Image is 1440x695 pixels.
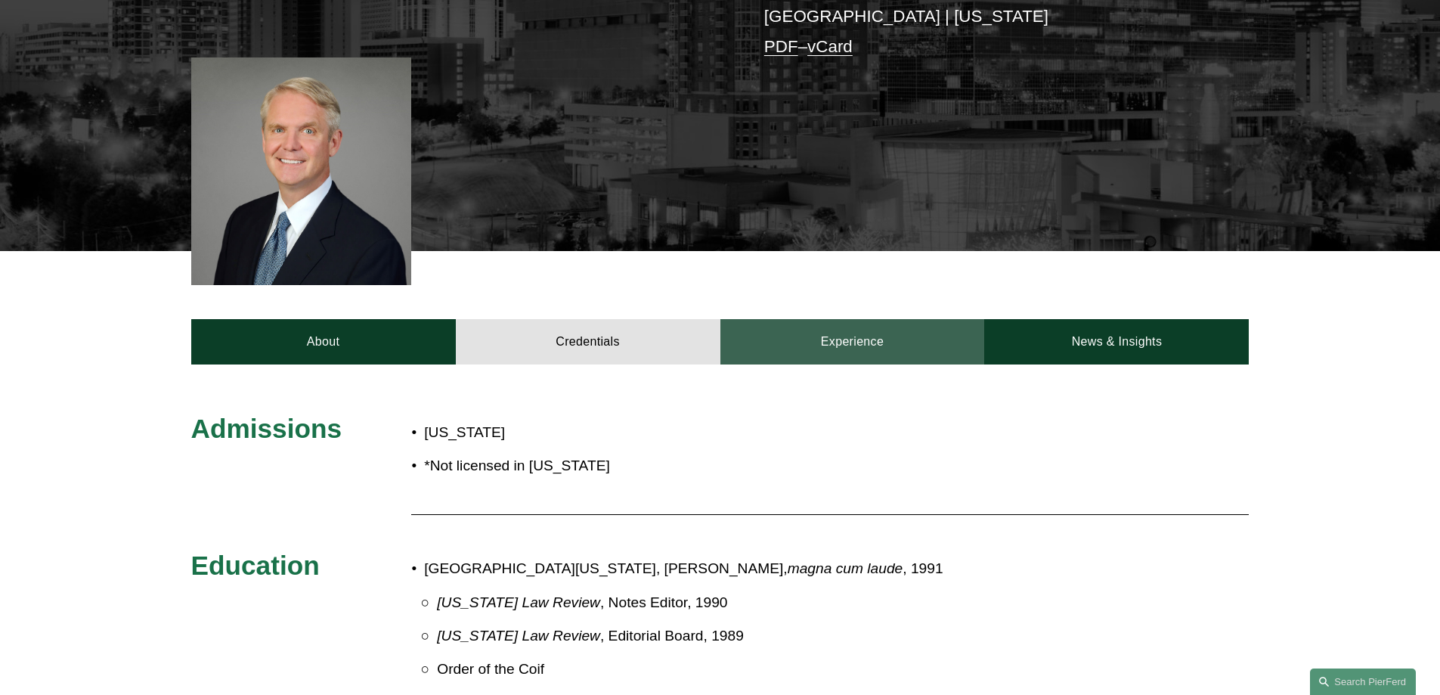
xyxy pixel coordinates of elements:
[1310,669,1416,695] a: Search this site
[424,420,808,446] p: [US_STATE]
[788,560,903,576] em: magna cum laude
[437,623,1116,650] p: , Editorial Board, 1989
[437,656,1116,683] p: Order of the Coif
[437,594,600,610] em: [US_STATE] Law Review
[764,37,798,56] a: PDF
[191,319,456,365] a: About
[424,453,808,479] p: *Not licensed in [US_STATE]
[437,590,1116,616] p: , Notes Editor, 1990
[437,628,600,644] em: [US_STATE] Law Review
[191,551,320,580] span: Education
[424,556,1116,582] p: [GEOGRAPHIC_DATA][US_STATE], [PERSON_NAME], , 1991
[191,414,342,443] span: Admissions
[807,37,853,56] a: vCard
[456,319,720,365] a: Credentials
[984,319,1249,365] a: News & Insights
[720,319,985,365] a: Experience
